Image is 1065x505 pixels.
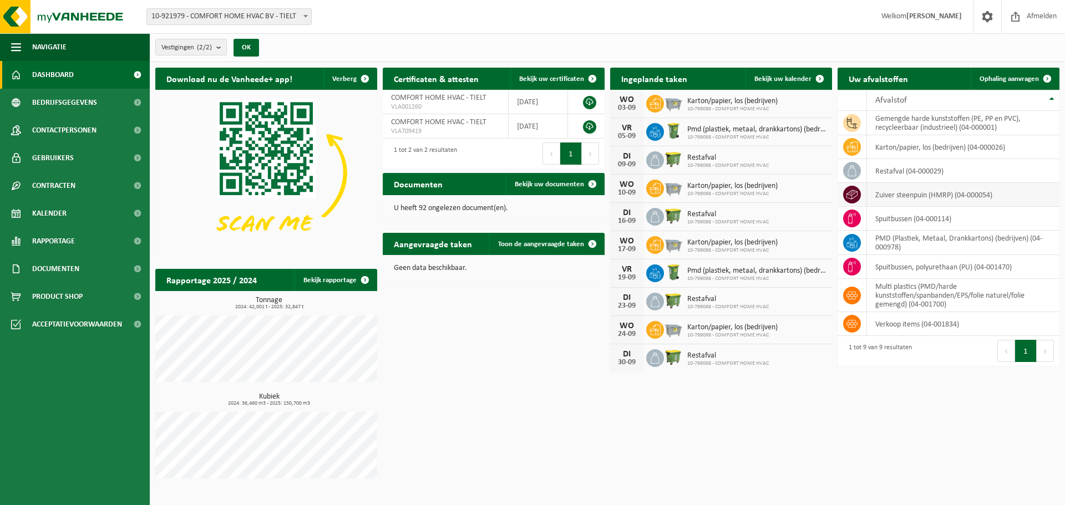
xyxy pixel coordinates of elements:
div: 19-09 [616,274,638,282]
span: 2024: 36,460 m3 - 2025: 150,700 m3 [161,401,377,406]
span: Contracten [32,172,75,200]
a: Bekijk rapportage [295,269,376,291]
div: 09-09 [616,161,638,169]
div: WO [616,180,638,189]
span: Ophaling aanvragen [980,75,1039,83]
td: [DATE] [509,114,568,139]
span: 10-799098 - COMFORT HOME HVAC [687,247,778,254]
div: 1 tot 2 van 2 resultaten [388,141,457,166]
span: VLA001260 [391,103,500,111]
td: multi plastics (PMD/harde kunststoffen/spanbanden/EPS/folie naturel/folie gemengd) (04-001700) [867,279,1059,312]
span: Verberg [332,75,357,83]
div: 03-09 [616,104,638,112]
h3: Kubiek [161,393,377,406]
span: 10-799098 - COMFORT HOME HVAC [687,106,778,113]
span: 10-799098 - COMFORT HOME HVAC [687,219,769,226]
img: WB-2500-GAL-GY-01 [664,319,683,338]
img: WB-2500-GAL-GY-01 [664,234,683,253]
span: Bekijk uw certificaten [519,75,584,83]
img: WB-1100-HPE-GN-50 [664,206,683,225]
span: 10-799098 - COMFORT HOME HVAC [687,360,769,367]
td: verkoop items (04-001834) [867,312,1059,336]
td: spuitbussen (04-000114) [867,207,1059,231]
span: Navigatie [32,33,67,61]
div: 23-09 [616,302,638,310]
div: WO [616,237,638,246]
span: Rapportage [32,227,75,255]
div: 1 tot 9 van 9 resultaten [843,339,912,363]
button: Vestigingen(2/2) [155,39,227,55]
div: WO [616,322,638,330]
h2: Documenten [383,173,454,195]
span: 2024: 42,001 t - 2025: 32,847 t [161,304,377,310]
div: WO [616,95,638,104]
span: COMFORT HOME HVAC - TIELT [391,118,486,126]
a: Bekijk uw documenten [506,173,603,195]
h2: Aangevraagde taken [383,233,483,254]
span: COMFORT HOME HVAC - TIELT [391,94,486,102]
span: Toon de aangevraagde taken [498,241,584,248]
button: 1 [1015,340,1037,362]
span: Restafval [687,295,769,304]
span: 10-921979 - COMFORT HOME HVAC BV - TIELT [147,9,311,24]
span: 10-799098 - COMFORT HOME HVAC [687,304,769,310]
h2: Certificaten & attesten [383,68,490,89]
div: VR [616,265,638,274]
td: PMD (Plastiek, Metaal, Drankkartons) (bedrijven) (04-000978) [867,231,1059,255]
span: 10-921979 - COMFORT HOME HVAC BV - TIELT [146,8,312,25]
span: Karton/papier, los (bedrijven) [687,182,778,191]
td: gemengde harde kunststoffen (PE, PP en PVC), recycleerbaar (industrieel) (04-000001) [867,111,1059,135]
div: DI [616,152,638,161]
div: 10-09 [616,189,638,197]
button: OK [234,39,259,57]
span: Kalender [32,200,67,227]
span: Karton/papier, los (bedrijven) [687,323,778,332]
td: restafval (04-000029) [867,159,1059,183]
strong: [PERSON_NAME] [906,12,962,21]
div: VR [616,124,638,132]
count: (2/2) [197,44,212,51]
p: U heeft 92 ongelezen document(en). [394,205,594,212]
span: Restafval [687,154,769,162]
h3: Tonnage [161,297,377,310]
button: Next [582,142,599,165]
div: 17-09 [616,246,638,253]
img: WB-1100-HPE-GN-50 [664,150,683,169]
a: Bekijk uw kalender [745,68,831,90]
button: Previous [997,340,1015,362]
span: Bekijk uw kalender [754,75,812,83]
button: Next [1037,340,1054,362]
img: WB-0240-HPE-GN-50 [664,121,683,140]
img: WB-2500-GAL-GY-01 [664,93,683,112]
span: 10-799098 - COMFORT HOME HVAC [687,332,778,339]
span: 10-799098 - COMFORT HOME HVAC [687,191,778,197]
td: karton/papier, los (bedrijven) (04-000026) [867,135,1059,159]
div: 30-09 [616,359,638,366]
img: WB-2500-GAL-GY-01 [664,178,683,197]
td: spuitbussen, polyurethaan (PU) (04-001470) [867,255,1059,279]
h2: Ingeplande taken [610,68,698,89]
button: Previous [542,142,560,165]
div: DI [616,208,638,217]
div: 05-09 [616,132,638,140]
button: 1 [560,142,582,165]
span: 10-799098 - COMFORT HOME HVAC [687,276,826,282]
span: Acceptatievoorwaarden [32,310,122,338]
p: Geen data beschikbaar. [394,264,594,272]
span: Karton/papier, los (bedrijven) [687,238,778,247]
td: [DATE] [509,90,568,114]
span: 10-799098 - COMFORT HOME HVAC [687,134,826,141]
span: Pmd (plastiek, metaal, drankkartons) (bedrijven) [687,125,826,134]
span: Contactpersonen [32,116,97,144]
span: Product Shop [32,283,83,310]
span: Gebruikers [32,144,74,172]
span: Afvalstof [875,96,907,105]
a: Ophaling aanvragen [971,68,1058,90]
span: Dashboard [32,61,74,89]
span: Karton/papier, los (bedrijven) [687,97,778,106]
img: WB-0240-HPE-GN-50 [664,263,683,282]
span: Bedrijfsgegevens [32,89,97,116]
div: DI [616,293,638,302]
span: Pmd (plastiek, metaal, drankkartons) (bedrijven) [687,267,826,276]
div: DI [616,350,638,359]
